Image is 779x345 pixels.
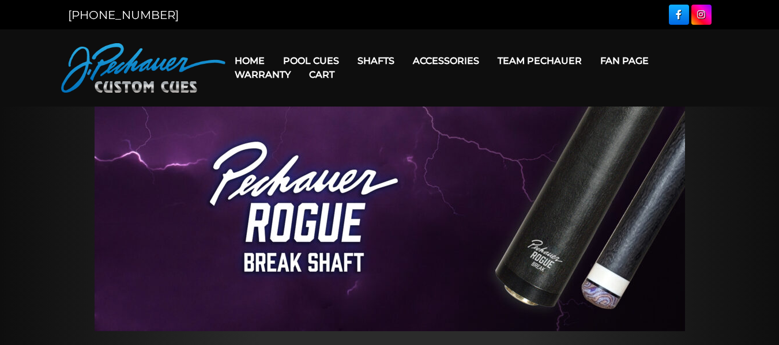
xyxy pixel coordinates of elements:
[404,46,488,75] a: Accessories
[488,46,591,75] a: Team Pechauer
[348,46,404,75] a: Shafts
[68,8,179,22] a: [PHONE_NUMBER]
[274,46,348,75] a: Pool Cues
[61,43,225,93] img: Pechauer Custom Cues
[591,46,658,75] a: Fan Page
[225,60,300,89] a: Warranty
[300,60,344,89] a: Cart
[225,46,274,75] a: Home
